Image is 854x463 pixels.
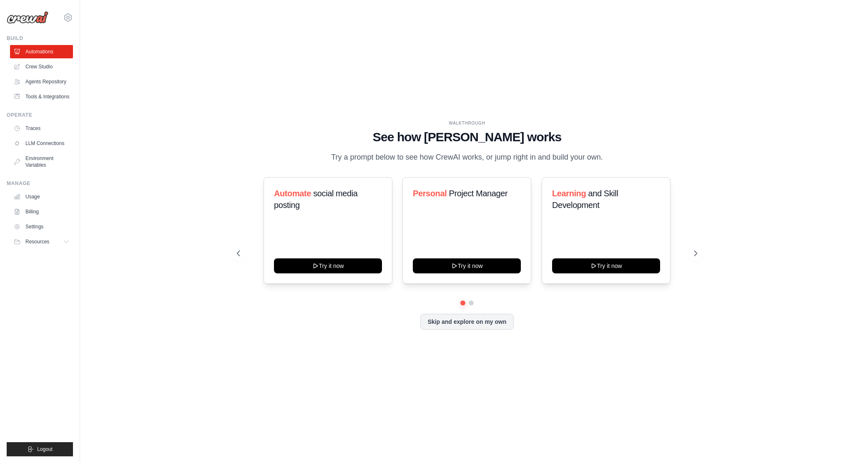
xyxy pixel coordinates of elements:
[420,314,513,330] button: Skip and explore on my own
[552,189,618,210] span: and Skill Development
[7,180,73,187] div: Manage
[10,45,73,58] a: Automations
[274,189,358,210] span: social media posting
[10,60,73,73] a: Crew Studio
[413,189,447,198] span: Personal
[552,189,586,198] span: Learning
[449,189,508,198] span: Project Manager
[10,90,73,103] a: Tools & Integrations
[10,137,73,150] a: LLM Connections
[10,190,73,203] a: Usage
[37,446,53,453] span: Logout
[25,238,49,245] span: Resources
[413,258,521,273] button: Try it now
[7,35,73,42] div: Build
[10,235,73,248] button: Resources
[7,112,73,118] div: Operate
[10,220,73,233] a: Settings
[552,258,660,273] button: Try it now
[7,11,48,24] img: Logo
[274,189,311,198] span: Automate
[237,130,697,145] h1: See how [PERSON_NAME] works
[327,151,607,163] p: Try a prompt below to see how CrewAI works, or jump right in and build your own.
[10,75,73,88] a: Agents Repository
[237,120,697,126] div: WALKTHROUGH
[274,258,382,273] button: Try it now
[10,122,73,135] a: Traces
[10,205,73,218] a: Billing
[7,442,73,456] button: Logout
[10,152,73,172] a: Environment Variables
